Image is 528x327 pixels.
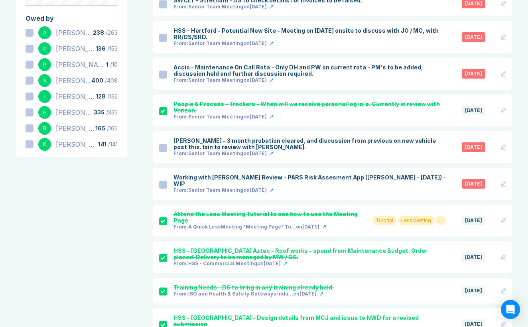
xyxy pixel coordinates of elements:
[173,77,446,83] a: From:Senior Team Meetingon[DATE]
[173,114,446,120] a: From:Senior Team Meetingon[DATE]
[38,26,51,39] div: A
[96,45,106,52] span: 136
[462,179,485,189] div: 2025-08-01T00:00:00+00:00
[173,284,334,291] div: Training Needs - DS to bring in any training already held.
[462,286,485,295] div: 2017-08-25T00:00:00+01:00
[96,45,118,52] div: / 153
[38,90,51,103] div: I
[94,109,104,116] span: 335
[38,42,51,55] div: C
[56,140,98,149] div: Kirk Brawn
[38,58,51,71] div: P
[98,141,118,148] div: / 141
[462,142,485,152] div: 2025-03-30T00:00:00+00:00
[56,92,96,101] div: Iain Parnell
[501,300,520,319] div: Open Intercom Messenger
[173,150,446,157] a: From:Senior Team Meetingon[DATE]
[173,211,372,224] div: Attend the Less Meeting Tutorial to see how to use the Meeting Page
[173,138,446,150] div: [PERSON_NAME] - 3 month probation cleared, and discussion from previous on new vehicle post this....
[38,74,51,87] div: S
[173,224,372,230] a: From:A Quick LessMeeting "Meeting Page" Tu...on[DATE]
[96,93,118,100] div: / 132
[462,216,485,225] div: 2017-08-21T00:00:00+01:00
[436,216,446,225] div: ...
[38,122,51,135] div: B
[462,69,485,79] div: 2025-03-30T00:00:00+00:00
[173,174,446,187] div: Working with [PERSON_NAME] Review - PARS Risk Assesment App ([PERSON_NAME] - [DATE]) - WIP
[56,124,95,133] div: Benjamin Newman
[38,106,51,119] div: H
[173,64,446,77] div: Accio - Maintenance On Call Rota - Only DH and PW on current rota - PM's to be added, discussion ...
[173,291,334,297] a: From:ISO and Health & Safety Gateways Indu...on[DATE]
[173,187,446,193] a: From:Senior Team Meetingon[DATE]
[91,77,103,84] span: 400
[173,101,446,114] div: People & Process - Trackers - When will we receive personal log in's. Currently in review with Ve...
[96,93,106,100] span: 128
[91,77,118,84] div: / 408
[462,32,485,42] div: 2025-03-30T00:00:00+00:00
[173,40,446,47] a: From:Senior Team Meetingon[DATE]
[56,108,94,117] div: Helena Vanderhoof
[93,30,118,36] div: / 263
[38,138,51,151] div: K
[173,28,446,40] div: HSS - Hertford - Potential New Site - Meeting on [DATE] onsite to discuss with JO / MC, with RR/D...
[372,216,396,225] div: Tutorial
[56,44,96,53] div: Craig Newton
[462,106,485,115] div: 2025-03-30T00:00:00+00:00
[94,109,118,116] div: / 335
[462,252,485,262] div: 2017-08-22T00:00:00+00:00
[173,4,362,10] a: From:Senior Team Meetingon[DATE]
[106,61,118,68] div: / 10
[173,248,446,260] div: HSS - [GEOGRAPHIC_DATA] Aztec - Roof works - spend from Maintenance Budget. Order placed. Deliver...
[173,260,446,267] a: From:HSS - Commercial Meetingon[DATE]
[56,76,91,85] div: Scott Drewery
[56,60,106,69] div: Pietro Peccini
[95,125,105,132] span: 165
[56,28,93,37] div: Ashley Walters
[398,216,434,225] div: LessMeeting
[26,14,118,23] div: Owed by
[95,125,118,132] div: / 165
[106,61,108,68] span: 1
[93,29,104,36] span: 238
[98,141,106,148] span: 141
